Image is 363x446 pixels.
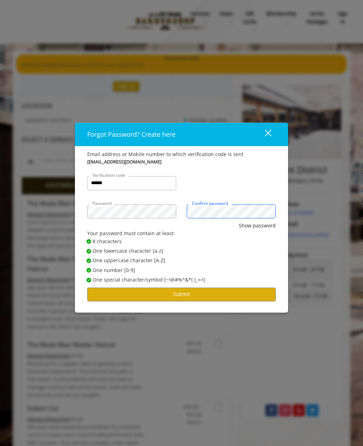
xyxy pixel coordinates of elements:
button: Show password [239,222,276,230]
b: [EMAIL_ADDRESS][DOMAIN_NAME] [87,158,161,166]
span: 8 characters [93,238,122,245]
label: Confirm password [189,200,231,207]
span: ✔ [88,267,90,273]
span: One uppercase character [A-Z] [93,257,165,265]
input: Verification code [87,176,176,190]
span: One number [0-9] [93,266,135,274]
label: Verification code [89,172,129,179]
span: One lowercase character [a-z] [93,247,163,255]
button: close dialog [252,127,276,142]
span: ✔ [88,277,90,283]
input: Password [87,204,176,218]
span: ✔ [88,239,90,244]
label: Password [89,200,115,207]
div: Email address or Mobile number to which verification code is sent [87,150,276,158]
span: ✔ [88,258,90,264]
div: close dialog [257,129,271,140]
button: Submit [87,287,276,301]
span: Forgot Password? Create here [87,130,176,138]
span: One special character/symbol [~!@#%^&*( )_+=] [93,276,205,284]
span: ✔ [88,248,90,254]
div: Your password must contain at least: [87,230,276,238]
input: Confirm password [187,204,276,218]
